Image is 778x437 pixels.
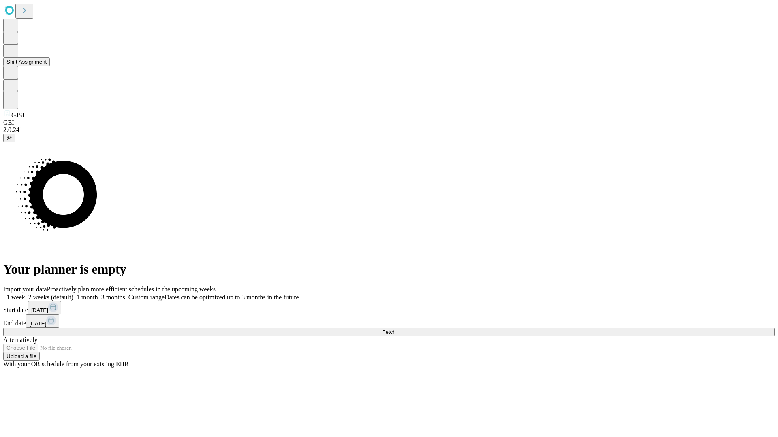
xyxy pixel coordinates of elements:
[26,314,59,328] button: [DATE]
[3,301,775,314] div: Start date
[47,286,217,293] span: Proactively plan more efficient schedules in the upcoming weeks.
[3,352,40,361] button: Upload a file
[3,286,47,293] span: Import your data
[29,320,46,327] span: [DATE]
[77,294,98,301] span: 1 month
[3,57,50,66] button: Shift Assignment
[3,134,15,142] button: @
[101,294,125,301] span: 3 months
[128,294,165,301] span: Custom range
[11,112,27,119] span: GJSH
[3,361,129,367] span: With your OR schedule from your existing EHR
[382,329,395,335] span: Fetch
[165,294,300,301] span: Dates can be optimized up to 3 months in the future.
[6,135,12,141] span: @
[3,328,775,336] button: Fetch
[3,336,37,343] span: Alternatively
[3,262,775,277] h1: Your planner is empty
[3,314,775,328] div: End date
[3,126,775,134] div: 2.0.241
[28,301,61,314] button: [DATE]
[31,307,48,313] span: [DATE]
[3,119,775,126] div: GEI
[6,294,25,301] span: 1 week
[28,294,73,301] span: 2 weeks (default)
